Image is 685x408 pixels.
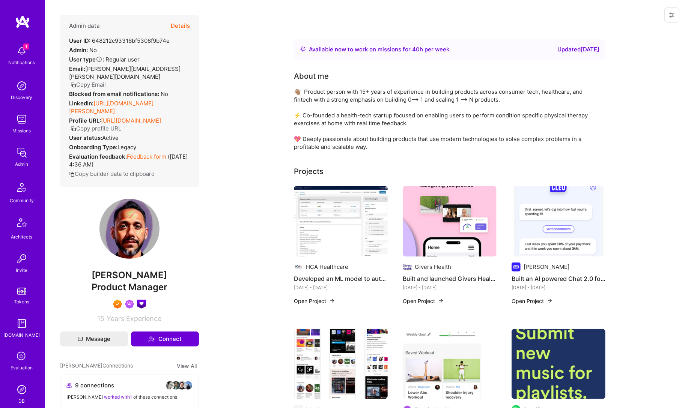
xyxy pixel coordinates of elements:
img: Built an AI powered Chat 2.0 for GenZs to help them build good money habits [512,186,605,256]
img: arrow-right [438,298,444,304]
span: worked with 1 [104,394,132,400]
img: Been on Mission [125,300,134,309]
img: Exceptional A.Teamer [113,300,122,309]
button: Copy Email [71,81,106,88]
div: No [69,46,97,54]
span: Years Experience [107,315,162,322]
span: Active [102,134,119,141]
div: Projects [294,166,324,177]
img: bell [14,43,29,58]
img: logo [15,15,30,28]
strong: LinkedIn: [69,100,93,107]
div: About me [294,70,329,82]
span: 9 connections [75,381,114,389]
span: 15 [98,315,105,322]
span: 40 [412,46,420,53]
span: [PERSON_NAME] Connections [60,361,133,370]
img: Company logo [512,262,521,271]
strong: Profile URL: [69,117,101,124]
strong: User status: [69,134,102,141]
div: Regular user [69,55,140,63]
div: Community [10,196,34,204]
div: Architects [11,233,33,241]
h4: Admin data [69,22,100,29]
a: Feedback form [127,153,166,160]
i: icon Copy [69,171,75,177]
button: View All [175,361,199,370]
img: Availability [300,46,306,52]
div: Discovery [11,93,33,101]
span: Product Manager [92,282,167,292]
div: Missions [13,127,31,135]
div: Notifications [9,58,35,66]
img: avatar [166,381,175,390]
img: Community [13,178,31,196]
img: Company logo [294,262,303,271]
div: [DATE] - [DATE] [512,283,605,291]
div: [PERSON_NAME] [524,263,569,271]
img: teamwork [14,112,29,127]
strong: Onboarding Type: [69,144,117,151]
div: [DATE] - [DATE] [403,283,497,291]
img: Architects [13,215,31,233]
img: Peloton for Physical Therapy with Computer vision [403,329,497,399]
a: [URL][DOMAIN_NAME][PERSON_NAME] [69,100,154,115]
div: Invite [16,266,28,274]
h4: Built and launched Givers Health's 0 —>1 product for Caregivers and Experts [403,274,497,283]
a: [URL][DOMAIN_NAME] [101,117,161,124]
div: Tokens [14,298,30,306]
span: [PERSON_NAME] [60,270,199,281]
div: [DATE] - [DATE] [294,283,388,291]
h4: Developed an ML model to automatically produce focused clinical summaries, boosting payer authori... [294,274,388,283]
span: 1 [23,43,29,49]
div: Updated [DATE] [557,45,599,54]
div: Admin [15,160,29,168]
span: [PERSON_NAME][EMAIL_ADDRESS][PERSON_NAME][DOMAIN_NAME] [69,65,181,80]
img: User Avatar [99,199,160,259]
div: ( [DATE] 4:36 AM ) [69,153,190,168]
div: Evaluation [11,364,33,372]
img: Built and launched a tool for artists to pitch their music for playlist consideration [512,329,605,399]
button: Connect [131,331,199,346]
img: arrow-right [329,298,335,304]
button: Open Project [294,297,335,305]
i: icon Copy [71,126,76,132]
img: Developed an ML model to automatically produce focused clinical summaries, boosting payer authori... [294,186,388,256]
strong: User type : [69,56,104,63]
i: icon Collaborator [66,382,72,388]
div: 👋🏽 Product person with 15+ years of experience in building products across consumer tech, healthc... [294,88,594,151]
div: Givers Health [415,263,451,271]
div: HCA Healthcare [306,263,348,271]
div: [DOMAIN_NAME] [4,331,40,339]
img: Built and launched Givers Health's 0 —>1 product for Caregivers and Experts [403,186,497,256]
strong: Admin: [69,46,88,54]
strong: Email: [69,65,85,72]
img: avatar [178,381,187,390]
strong: User ID: [69,37,90,44]
button: Copy builder data to clipboard [69,170,155,178]
button: Copy profile URL [71,124,121,132]
img: Led re-design and development of Medium's new app [294,329,388,399]
button: Open Project [512,297,553,305]
div: [PERSON_NAME] of these connections [66,393,193,401]
img: arrow-right [547,298,553,304]
span: legacy [117,144,136,151]
img: admin teamwork [14,145,29,160]
i: Help [96,56,102,63]
i: icon Mail [78,336,83,342]
div: DB [19,397,25,405]
img: guide book [14,316,29,331]
img: avatar [172,381,181,390]
button: Open Project [403,297,444,305]
img: discovery [14,78,29,93]
div: No [69,90,168,98]
img: avatar [184,381,193,390]
img: Company logo [403,262,412,271]
i: icon Copy [71,82,76,88]
img: Admin Search [14,382,29,397]
i: icon SelectionTeam [15,349,29,364]
strong: Blocked from email notifications: [69,90,161,97]
i: icon Connect [148,336,155,342]
div: Available now to work on missions for h per week . [309,45,451,54]
img: Invite [14,251,29,266]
